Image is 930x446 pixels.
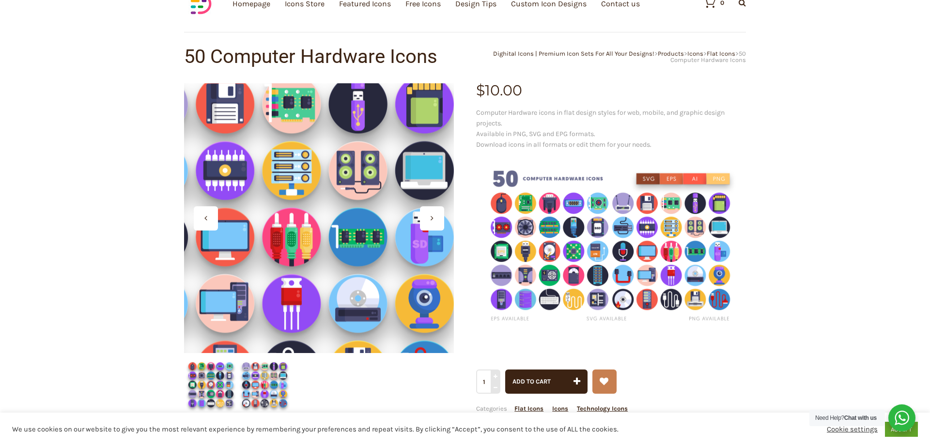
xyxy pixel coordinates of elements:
[885,422,918,437] a: ACCEPT
[707,50,735,57] a: Flat Icons
[184,358,238,412] img: Computer Hardware Icons
[476,157,746,337] img: Computer Hardware icons png/svg/eps
[493,50,654,57] a: Dighital Icons | Premium Icon Sets For All Your Designs!
[687,50,703,57] a: Icons
[815,415,877,421] span: Need Help?
[476,108,746,150] p: Computer Hardware icons in flat design styles for web, mobile, and graphic design projects. Avail...
[465,50,746,63] div: > > > >
[476,405,628,412] span: Categories
[476,369,499,394] input: Qty
[476,81,485,99] span: $
[512,378,551,385] span: Add to cart
[514,405,543,412] a: Flat Icons
[827,425,878,434] a: Cookie settings
[238,358,292,412] img: Computer Hardware Icons Cover
[12,425,646,434] div: We use cookies on our website to give you the most relevant experience by remembering your prefer...
[658,50,684,57] a: Products
[184,47,465,66] h1: 50 Computer Hardware Icons
[476,81,522,99] bdi: 10.00
[670,50,746,63] span: 50 Computer Hardware Icons
[577,405,628,412] a: Technology Icons
[505,369,588,394] button: Add to cart
[844,415,877,421] strong: Chat with us
[552,405,568,412] a: Icons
